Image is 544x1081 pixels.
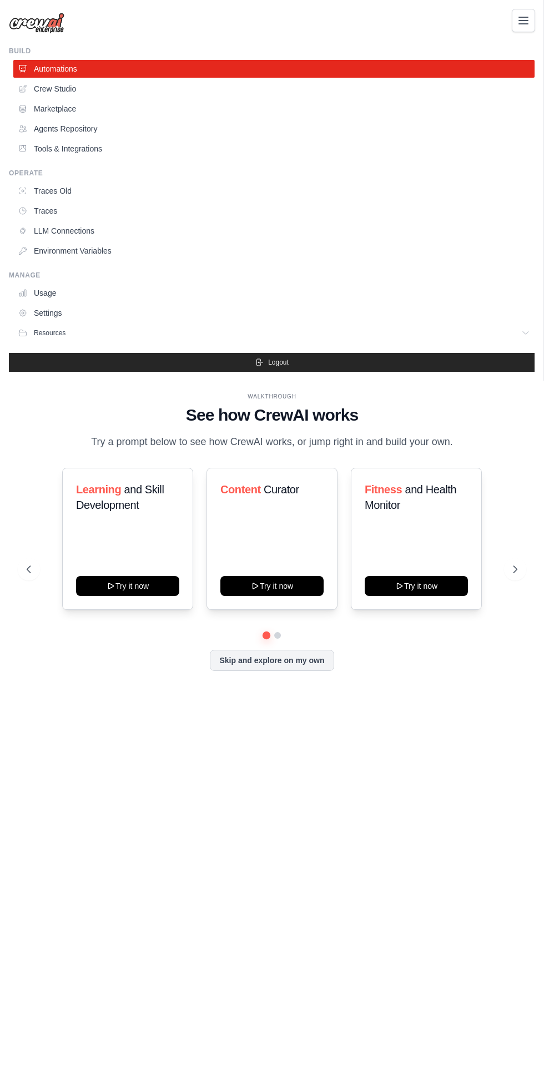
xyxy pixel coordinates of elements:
a: Crew Studio [13,80,535,98]
a: Traces Old [13,182,535,200]
a: Marketplace [13,100,535,118]
span: Logout [268,358,289,367]
a: Usage [13,284,535,302]
img: Logo [9,13,64,34]
a: Automations [13,60,535,78]
button: Resources [13,324,535,342]
a: Environment Variables [13,242,535,260]
div: Manage [9,271,535,280]
a: Tools & Integrations [13,140,535,158]
a: Agents Repository [13,120,535,138]
a: Traces [13,202,535,220]
div: Operate [9,169,535,178]
button: Toggle navigation [512,9,535,32]
a: Settings [13,304,535,322]
div: Build [9,47,535,55]
button: Logout [9,353,535,372]
span: Resources [34,329,66,337]
iframe: Chat Widget [488,1028,544,1081]
a: LLM Connections [13,222,535,240]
